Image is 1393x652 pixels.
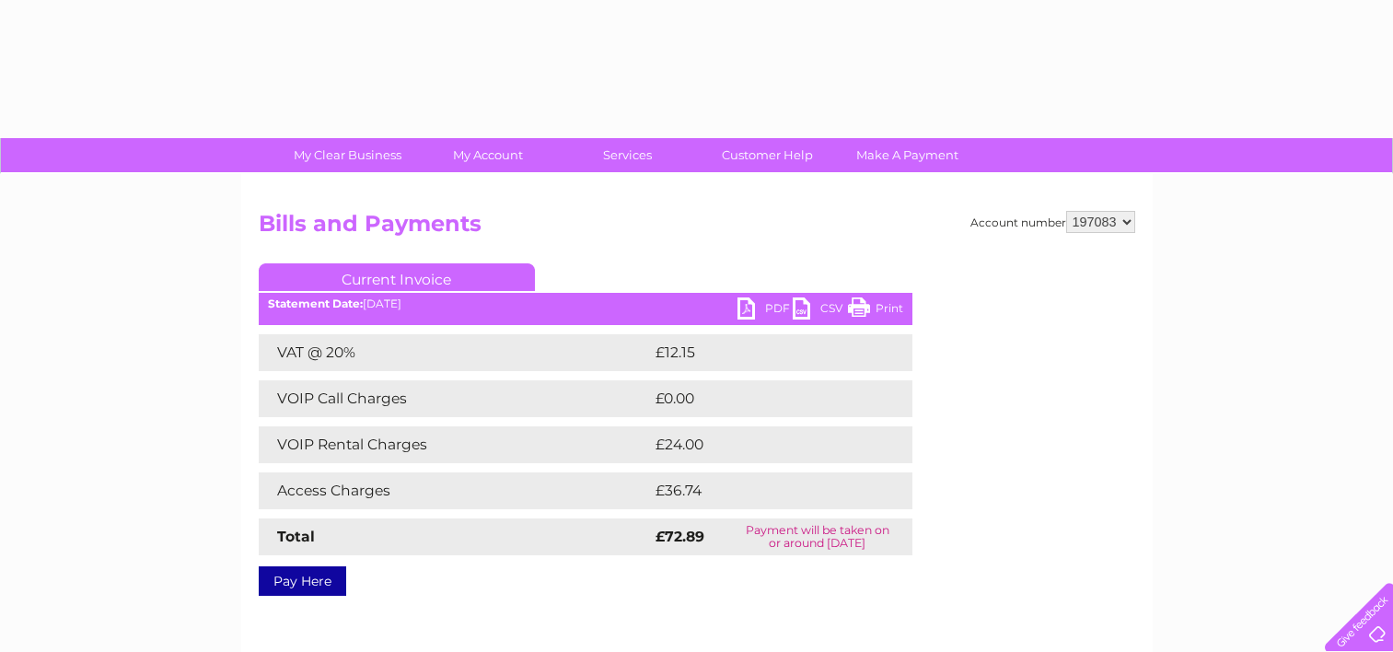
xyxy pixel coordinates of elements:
td: £0.00 [651,380,870,417]
div: [DATE] [259,297,912,310]
a: Services [551,138,703,172]
a: Print [848,297,903,324]
td: VOIP Rental Charges [259,426,651,463]
td: Payment will be taken on or around [DATE] [723,518,912,555]
strong: Total [277,528,315,545]
h2: Bills and Payments [259,211,1135,246]
a: Current Invoice [259,263,535,291]
a: Pay Here [259,566,346,596]
td: Access Charges [259,472,651,509]
div: Account number [970,211,1135,233]
td: £12.15 [651,334,871,371]
b: Statement Date: [268,297,363,310]
td: £36.74 [651,472,875,509]
a: Customer Help [691,138,843,172]
a: CSV [793,297,848,324]
td: £24.00 [651,426,876,463]
a: PDF [737,297,793,324]
a: My Clear Business [272,138,424,172]
td: VOIP Call Charges [259,380,651,417]
a: My Account [412,138,563,172]
strong: £72.89 [656,528,704,545]
td: VAT @ 20% [259,334,651,371]
a: Make A Payment [831,138,983,172]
